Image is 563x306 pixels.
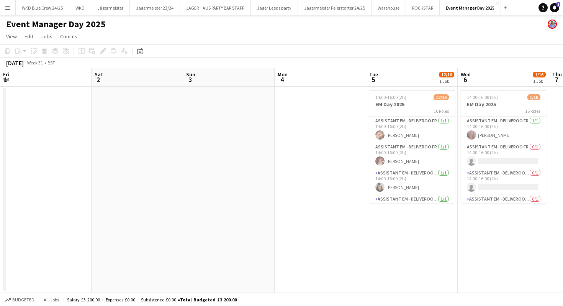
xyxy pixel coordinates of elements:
span: Week 31 [25,60,44,66]
span: All jobs [42,297,61,303]
div: 1 Job [439,78,454,84]
span: Wed [461,71,471,78]
a: View [3,31,20,41]
span: 1 [556,2,560,7]
span: Edit [25,33,33,40]
app-card-role: Assistant EM - Deliveroo FR1/114:00-16:00 (2h)[PERSON_NAME] [369,143,455,169]
span: 16 Roles [434,108,449,114]
span: 16 Roles [525,108,540,114]
div: 1 Job [533,78,545,84]
span: Budgeted [12,297,34,303]
span: 7 [551,75,562,84]
app-card-role: Assistant EM - Deliveroo FR1/114:00-16:00 (2h)[PERSON_NAME] [369,169,455,195]
h3: EM Day 2025 [369,101,455,108]
app-card-role: Assistant EM - Deliveroo FR0/114:00-16:00 (2h) [461,195,547,221]
span: View [6,33,17,40]
app-card-role: Assistant EM - Deliveroo FR1/114:00-16:00 (2h)[PERSON_NAME] [369,117,455,143]
a: 1 [550,3,559,12]
app-card-role: Assistant EM - Deliveroo FR1/114:00-16:00 (2h) [369,195,455,221]
span: Fri [3,71,9,78]
h3: EM Day 2025 [461,101,547,108]
a: Comms [57,31,80,41]
span: 2 [93,75,103,84]
span: Comms [60,33,77,40]
span: 4 [277,75,288,84]
app-card-role: Assistant EM - Deliveroo FR0/114:00-16:00 (2h) [461,169,547,195]
a: Jobs [38,31,56,41]
span: 12/16 [439,72,454,77]
span: Jobs [41,33,52,40]
span: Thu [552,71,562,78]
button: Jägermeister Feierstarter 24/25 [298,0,372,15]
button: WKD [69,0,91,15]
button: Jägermeister 23/24 [130,0,180,15]
button: Jägermeister [91,0,130,15]
span: Sun [186,71,195,78]
button: Warehouse [372,0,406,15]
button: Budgeted [4,296,36,304]
button: Jager Leeds party [251,0,298,15]
a: Edit [21,31,36,41]
span: 1 [2,75,9,84]
span: 6 [460,75,471,84]
h1: Event Manager Day 2025 [6,18,106,30]
app-user-avatar: Lucy Hillier [548,20,557,29]
span: Tue [369,71,378,78]
button: ROCKSTAR [406,0,440,15]
div: BST [47,60,55,66]
span: 14:00-16:00 (2h) [467,94,498,100]
span: Total Budgeted £3 200.00 [180,297,237,303]
app-job-card: 14:00-16:00 (2h)1/16EM Day 202516 RolesAssistant EM - Deliveroo FR1/114:00-16:00 (2h)[PERSON_NAME... [461,90,547,203]
span: 1/16 [527,94,540,100]
app-job-card: 14:00-16:00 (2h)12/16EM Day 202516 RolesAssistant EM - Deliveroo FR1/114:00-16:00 (2h)[PERSON_NAM... [369,90,455,203]
span: 12/16 [434,94,449,100]
span: Sat [95,71,103,78]
app-card-role: Assistant EM - Deliveroo FR1/114:00-16:00 (2h)[PERSON_NAME] [461,117,547,143]
button: WKD Blue Crew 24/25 [16,0,69,15]
div: [DATE] [6,59,24,67]
button: Event Manager Day 2025 [440,0,501,15]
span: Mon [278,71,288,78]
span: 14:00-16:00 (2h) [375,94,406,100]
span: 3 [185,75,195,84]
div: Salary £3 200.00 + Expenses £0.00 + Subsistence £0.00 = [67,297,237,303]
span: 1/16 [533,72,546,77]
button: JÄGER HAUS PARTY BAR STAFF [180,0,251,15]
app-card-role: Assistant EM - Deliveroo FR0/114:00-16:00 (2h) [461,143,547,169]
span: 5 [368,75,378,84]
